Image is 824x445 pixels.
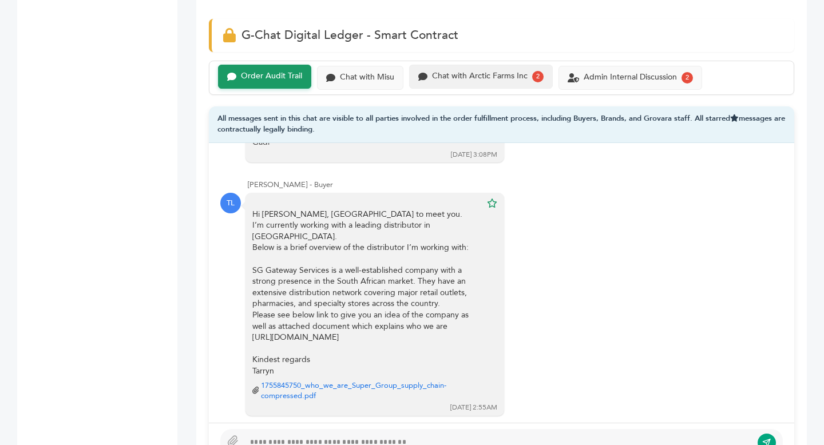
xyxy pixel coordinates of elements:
[450,403,497,412] div: [DATE] 2:55AM
[451,150,497,160] div: [DATE] 3:08PM
[584,73,677,82] div: Admin Internal Discussion
[432,71,528,81] div: Chat with Arctic Farms Inc
[252,309,469,332] span: Please see below link to give you an idea of the company as well as attached document which expla...
[241,27,458,43] span: G-Chat Digital Ledger - Smart Contract
[532,71,544,82] div: 2
[252,332,339,343] span: [URL][DOMAIN_NAME]
[340,73,394,82] div: Chat with Misu
[252,265,481,309] div: SG Gateway Services is a well-established company with a strong presence in the South African mar...
[209,106,794,143] div: All messages sent in this chat are visible to all parties involved in the order fulfillment proce...
[252,242,481,253] div: Below is a brief overview of the distributor I’m working with:
[241,71,302,81] div: Order Audit Trail
[252,365,274,376] span: Tarryn
[252,220,481,343] div: I’m currently working with a leading distributor in [GEOGRAPHIC_DATA].
[220,193,241,213] div: TL
[252,209,481,401] div: Hi [PERSON_NAME], [GEOGRAPHIC_DATA] to meet you.
[261,380,481,401] a: 1755845750_who_we_are_Super_Group_supply_chain-compressed.pdf
[248,180,783,190] div: [PERSON_NAME] - Buyer
[682,72,693,84] div: 2
[252,354,310,365] span: Kindest regards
